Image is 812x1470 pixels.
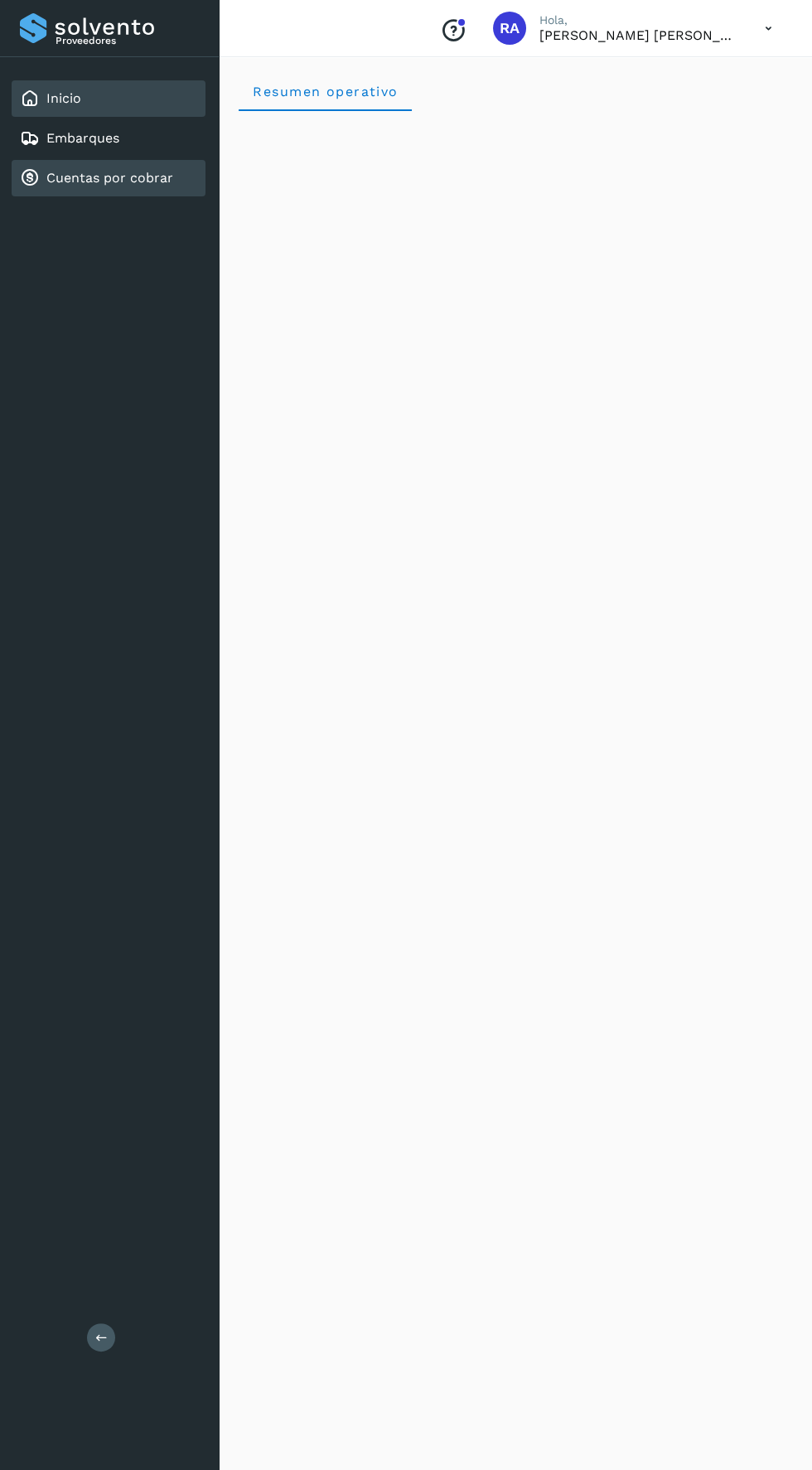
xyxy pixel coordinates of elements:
[12,160,205,196] div: Cuentas por cobrar
[252,84,399,99] span: Resumen operativo
[12,80,205,117] div: Inicio
[46,170,173,186] a: Cuentas por cobrar
[539,13,738,27] p: Hola,
[46,130,119,146] a: Embarques
[539,27,738,43] p: Raphael Argenis Rubio Becerril
[12,120,205,157] div: Embarques
[46,90,81,106] a: Inicio
[56,35,199,46] p: Proveedores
